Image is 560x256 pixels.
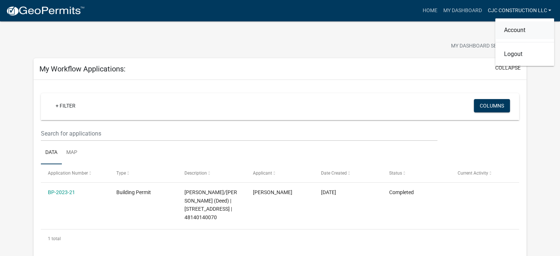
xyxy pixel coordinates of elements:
a: Map [62,141,82,165]
a: BP-2023-21 [48,189,75,195]
span: Description [184,171,207,176]
h5: My Workflow Applications: [39,64,126,73]
datatable-header-cell: Current Activity [451,164,519,182]
datatable-header-cell: Description [177,164,246,182]
div: collapse [34,80,526,255]
a: + Filter [50,99,81,112]
a: Account [495,21,554,39]
span: Chris Conoan [253,189,292,195]
a: Home [419,4,440,18]
span: 03/23/2023 [321,189,336,195]
span: My Dashboard Settings [451,42,514,51]
span: Applicant [253,171,272,176]
span: Building Permit [116,189,151,195]
datatable-header-cell: Application Number [41,164,109,182]
a: My Dashboard [440,4,485,18]
button: Columns [474,99,510,112]
span: HOGER, JOEL M/MEGAN M (Deed) | 900 N B ST | 48140140070 [184,189,237,220]
input: Search for applications [41,126,437,141]
datatable-header-cell: Type [109,164,177,182]
a: CJC Construction LLC [485,4,554,18]
datatable-header-cell: Applicant [246,164,314,182]
span: Current Activity [458,171,488,176]
a: Logout [495,45,554,63]
datatable-header-cell: Status [382,164,450,182]
span: Date Created [321,171,347,176]
button: collapse [495,64,521,72]
span: Completed [389,189,414,195]
div: 1 total [41,229,519,248]
span: Application Number [48,171,88,176]
span: Status [389,171,402,176]
button: My Dashboard Settingssettings [445,39,531,53]
div: CJC Construction LLC [495,18,554,66]
span: Type [116,171,126,176]
a: Data [41,141,62,165]
datatable-header-cell: Date Created [314,164,382,182]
